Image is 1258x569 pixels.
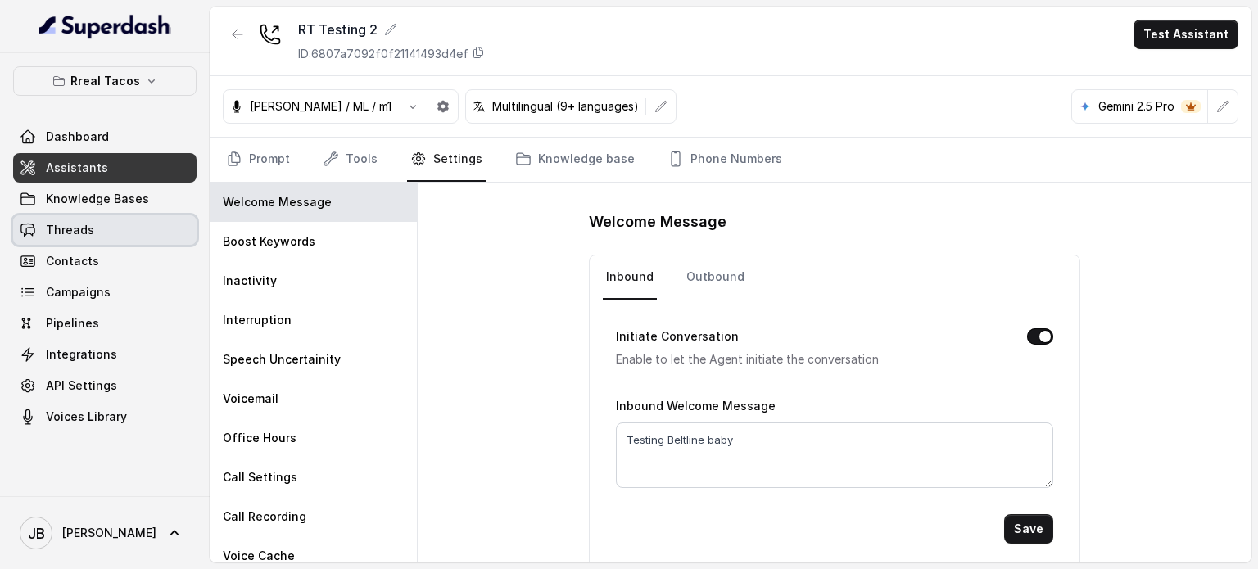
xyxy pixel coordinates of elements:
[616,422,1053,488] textarea: Testing Beltline baby
[70,71,140,91] p: Rreal Tacos
[223,312,292,328] p: Interruption
[28,525,45,542] text: JB
[492,98,639,115] p: Multilingual (9+ languages)
[46,315,99,332] span: Pipelines
[223,138,293,182] a: Prompt
[223,430,296,446] p: Office Hours
[683,255,748,300] a: Outbound
[13,153,197,183] a: Assistants
[46,409,127,425] span: Voices Library
[13,122,197,151] a: Dashboard
[46,284,111,300] span: Campaigns
[13,371,197,400] a: API Settings
[223,273,277,289] p: Inactivity
[46,346,117,363] span: Integrations
[407,138,486,182] a: Settings
[1079,100,1092,113] svg: google logo
[46,191,149,207] span: Knowledge Bases
[1098,98,1174,115] p: Gemini 2.5 Pro
[298,46,468,62] p: ID: 6807a7092f0f21141493d4ef
[616,399,776,413] label: Inbound Welcome Message
[223,548,295,564] p: Voice Cache
[13,66,197,96] button: Rreal Tacos
[62,525,156,541] span: [PERSON_NAME]
[223,233,315,250] p: Boost Keywords
[1004,514,1053,544] button: Save
[223,469,297,485] p: Call Settings
[223,194,332,210] p: Welcome Message
[223,508,306,525] p: Call Recording
[13,510,197,556] a: [PERSON_NAME]
[46,129,109,145] span: Dashboard
[46,253,99,269] span: Contacts
[13,215,197,245] a: Threads
[13,340,197,369] a: Integrations
[664,138,785,182] a: Phone Numbers
[13,402,197,431] a: Voices Library
[616,350,1001,369] p: Enable to let the Agent initiate the conversation
[250,98,391,115] p: [PERSON_NAME] / ML / m1
[223,138,1238,182] nav: Tabs
[39,13,171,39] img: light.svg
[298,20,485,39] div: RT Testing 2
[589,209,1080,235] h1: Welcome Message
[223,391,278,407] p: Voicemail
[46,377,117,394] span: API Settings
[603,255,657,300] a: Inbound
[13,246,197,276] a: Contacts
[603,255,1066,300] nav: Tabs
[13,278,197,307] a: Campaigns
[46,222,94,238] span: Threads
[13,309,197,338] a: Pipelines
[46,160,108,176] span: Assistants
[1134,20,1238,49] button: Test Assistant
[512,138,638,182] a: Knowledge base
[13,184,197,214] a: Knowledge Bases
[616,327,739,346] label: Initiate Conversation
[223,351,341,368] p: Speech Uncertainity
[319,138,381,182] a: Tools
